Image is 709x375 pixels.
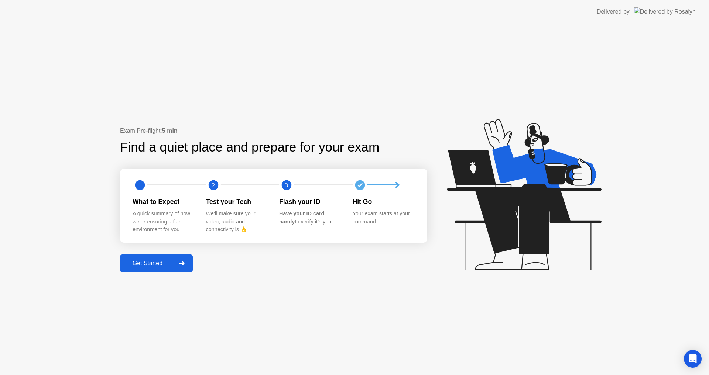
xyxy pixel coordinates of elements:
div: Open Intercom Messenger [684,350,702,368]
div: Find a quiet place and prepare for your exam [120,138,380,157]
div: to verify it’s you [279,210,341,226]
img: Delivered by Rosalyn [634,7,696,16]
div: Your exam starts at your command [353,210,414,226]
b: 5 min [162,128,178,134]
text: 3 [285,181,288,188]
div: We’ll make sure your video, audio and connectivity is 👌 [206,210,268,234]
div: Get Started [122,260,173,267]
div: Flash your ID [279,197,341,206]
div: What to Expect [133,197,194,206]
button: Get Started [120,254,193,272]
text: 2 [212,181,215,188]
b: Have your ID card handy [279,211,324,225]
div: A quick summary of how we’re ensuring a fair environment for you [133,210,194,234]
div: Hit Go [353,197,414,206]
div: Exam Pre-flight: [120,126,427,135]
div: Test your Tech [206,197,268,206]
text: 1 [138,181,141,188]
div: Delivered by [597,7,630,16]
